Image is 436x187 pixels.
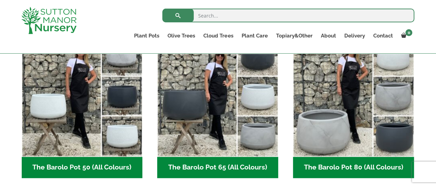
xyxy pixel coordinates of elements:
[157,36,278,157] img: The Barolo Pot 65 (All Colours)
[397,31,414,41] a: 0
[293,157,414,178] h2: The Barolo Pot 80 (All Colours)
[199,31,237,41] a: Cloud Trees
[405,29,412,36] span: 0
[130,31,163,41] a: Plant Pots
[293,36,414,157] img: The Barolo Pot 80 (All Colours)
[22,36,143,178] a: Visit product category The Barolo Pot 50 (All Colours)
[163,31,199,41] a: Olive Trees
[22,36,143,157] img: The Barolo Pot 50 (All Colours)
[22,157,143,178] h2: The Barolo Pot 50 (All Colours)
[316,31,340,41] a: About
[162,9,414,22] input: Search...
[237,31,272,41] a: Plant Care
[369,31,397,41] a: Contact
[293,36,414,178] a: Visit product category The Barolo Pot 80 (All Colours)
[340,31,369,41] a: Delivery
[272,31,316,41] a: Topiary&Other
[157,157,278,178] h2: The Barolo Pot 65 (All Colours)
[21,7,77,34] img: logo
[157,36,278,178] a: Visit product category The Barolo Pot 65 (All Colours)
